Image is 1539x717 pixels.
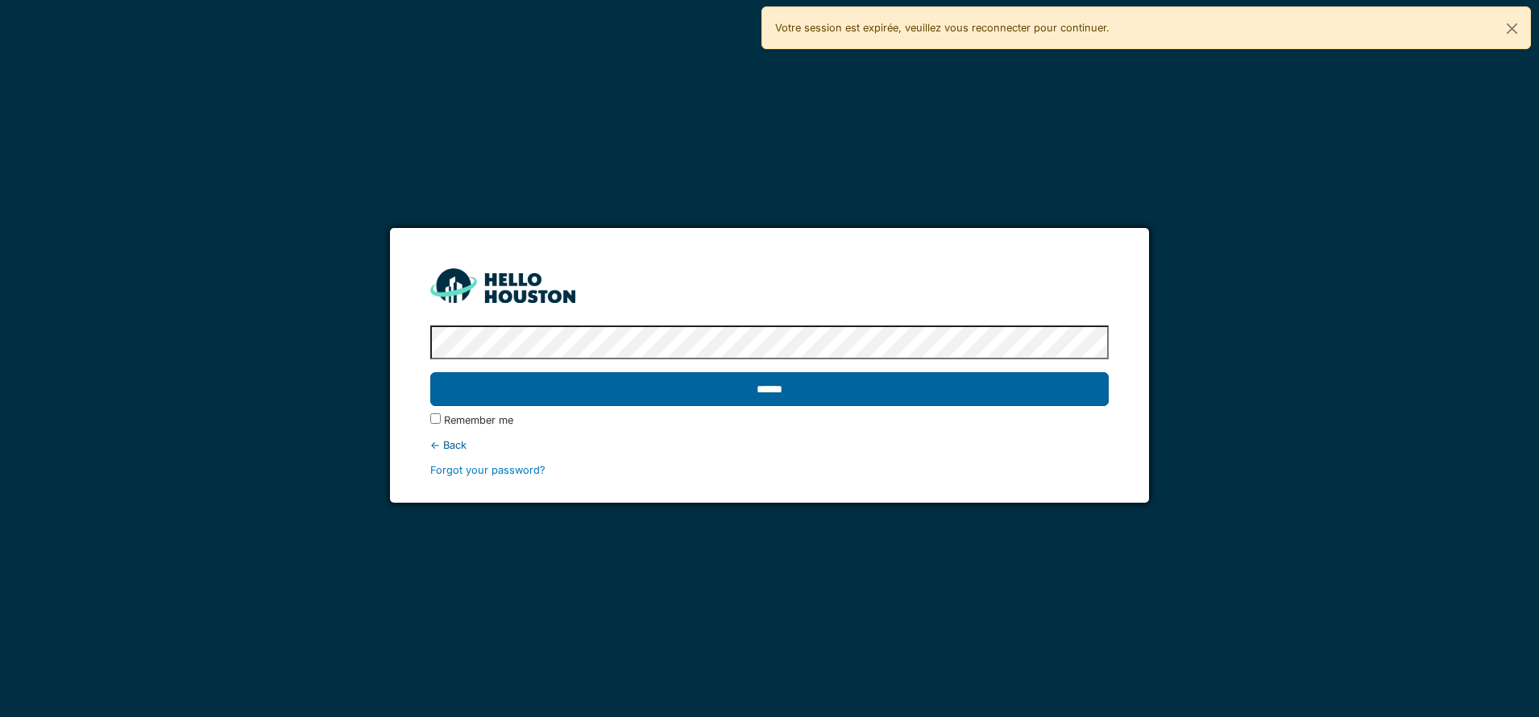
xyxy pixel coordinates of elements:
[430,437,1109,453] div: ← Back
[761,6,1531,49] div: Votre session est expirée, veuillez vous reconnecter pour continuer.
[430,268,575,303] img: HH_line-BYnF2_Hg.png
[444,412,513,428] label: Remember me
[430,464,545,476] a: Forgot your password?
[1494,7,1530,50] button: Close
